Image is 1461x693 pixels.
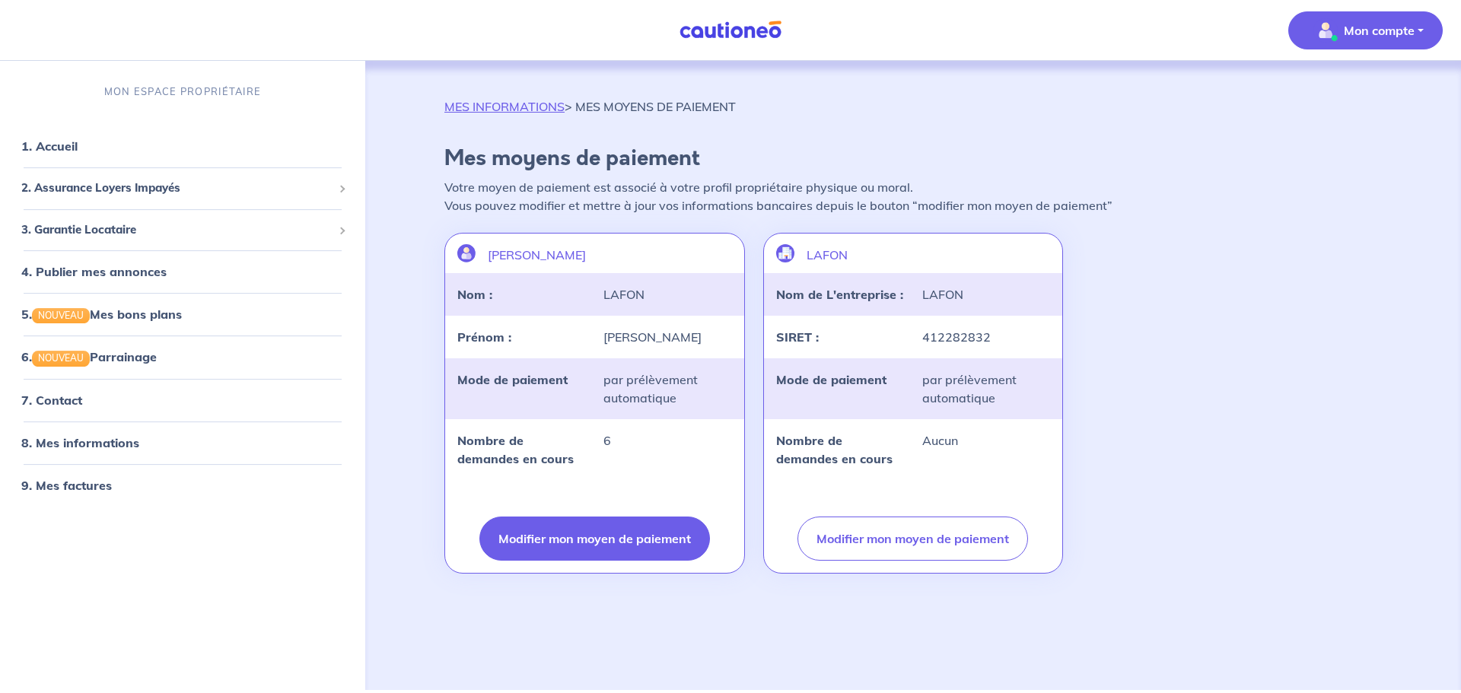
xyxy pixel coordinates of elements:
[21,478,112,493] a: 9. Mes factures
[444,97,736,116] p: > MES MOYENS DE PAIEMENT
[457,244,476,262] img: illu_account.svg
[776,244,794,262] img: illu_company.svg
[21,435,139,450] a: 8. Mes informations
[444,178,1382,215] p: Votre moyen de paiement est associé à votre profil propriétaire physique ou moral. Vous pouvez mo...
[673,21,788,40] img: Cautioneo
[1313,18,1338,43] img: illu_account_valid_menu.svg
[776,433,893,466] strong: Nombre de demandes en cours
[776,287,903,302] strong: Nom de L'entreprise :
[797,517,1028,561] button: Modifier mon moyen de paiement
[6,428,359,458] div: 8. Mes informations
[6,173,359,203] div: 2. Assurance Loyers Impayés
[776,372,886,387] strong: Mode de paiement
[913,328,1059,346] div: 412282832
[594,285,740,304] div: LAFON
[488,246,586,264] p: [PERSON_NAME]
[6,299,359,329] div: 5.NOUVEAUMes bons plans
[594,431,740,468] div: 6
[21,138,78,154] a: 1. Accueil
[479,517,710,561] button: Modifier mon moyen de paiement
[807,246,848,264] p: LAFON
[444,99,565,114] a: MES INFORMATIONS
[776,329,819,345] strong: SIRET :
[6,131,359,161] div: 1. Accueil
[594,370,740,407] div: par prélèvement automatique
[1288,11,1443,49] button: illu_account_valid_menu.svgMon compte
[913,285,1059,304] div: LAFON
[6,342,359,372] div: 6.NOUVEAUParrainage
[21,393,82,408] a: 7. Contact
[21,221,333,239] span: 3. Garantie Locataire
[104,84,261,99] p: MON ESPACE PROPRIÉTAIRE
[21,264,167,279] a: 4. Publier mes annonces
[6,256,359,287] div: 4. Publier mes annonces
[6,470,359,501] div: 9. Mes factures
[6,385,359,415] div: 7. Contact
[457,433,574,466] strong: Nombre de demandes en cours
[6,215,359,245] div: 3. Garantie Locataire
[913,431,1059,468] div: Aucun
[457,372,568,387] strong: Mode de paiement
[1344,21,1415,40] p: Mon compte
[21,349,157,364] a: 6.NOUVEAUParrainage
[457,287,492,302] strong: Nom :
[913,370,1059,407] div: par prélèvement automatique
[21,180,333,197] span: 2. Assurance Loyers Impayés
[594,328,740,346] div: [PERSON_NAME]
[444,146,1382,172] h3: Mes moyens de paiement
[457,329,511,345] strong: Prénom :
[21,307,182,322] a: 5.NOUVEAUMes bons plans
